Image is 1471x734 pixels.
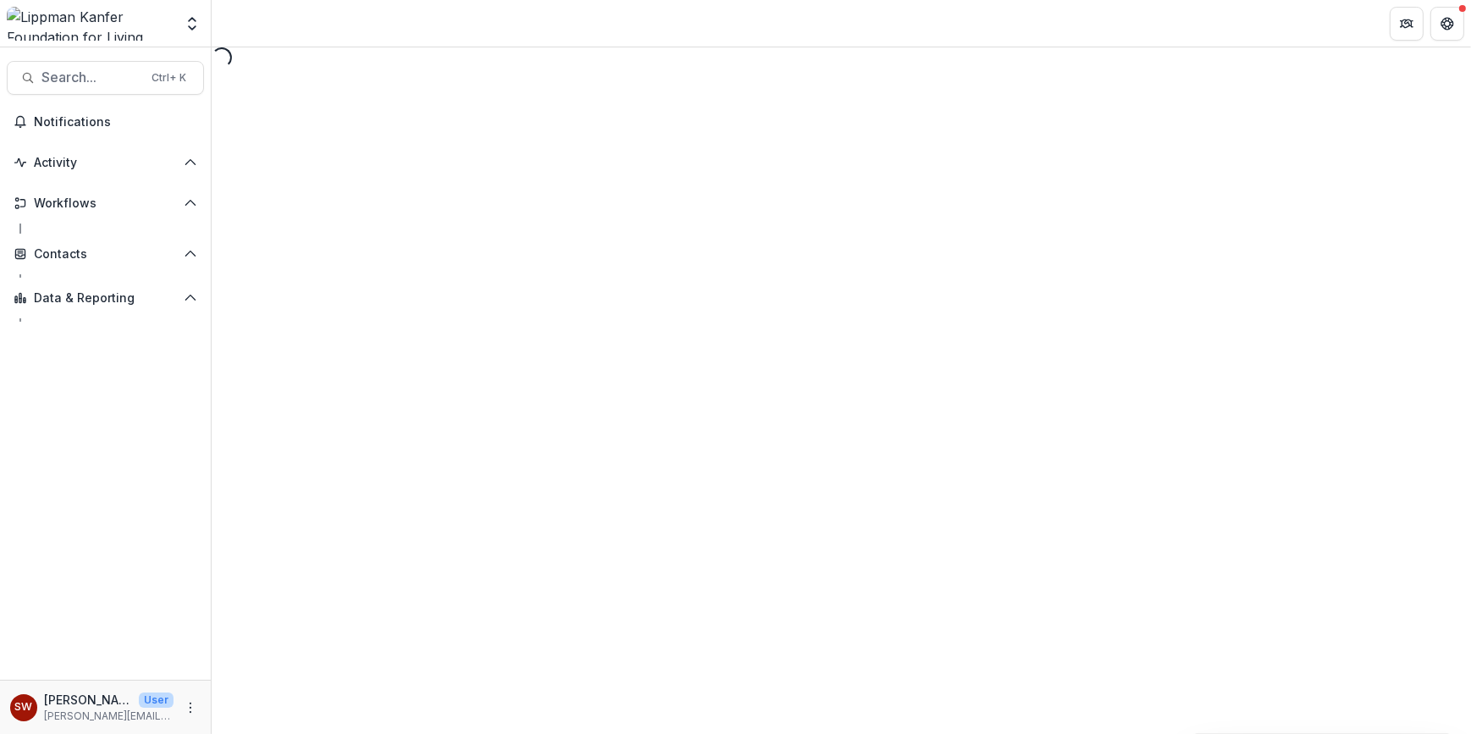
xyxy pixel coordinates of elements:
div: Ctrl + K [148,69,190,87]
div: Samantha Carlin Willis [15,702,33,713]
button: More [180,698,201,718]
button: Open Data & Reporting [7,284,204,312]
button: Open Workflows [7,190,204,217]
button: Search... [7,61,204,95]
p: [PERSON_NAME][EMAIL_ADDRESS][DOMAIN_NAME] [44,709,174,724]
button: Partners [1390,7,1424,41]
button: Notifications [7,108,204,135]
button: Open Contacts [7,240,204,268]
span: Workflows [34,196,177,211]
span: Search... [41,69,141,86]
p: User [139,693,174,708]
span: Data & Reporting [34,291,177,306]
p: [PERSON_NAME] [44,691,132,709]
button: Get Help [1430,7,1464,41]
span: Notifications [34,115,197,130]
button: Open Activity [7,149,204,176]
span: Activity [34,156,177,170]
img: Lippman Kanfer Foundation for Living Torah logo [7,7,174,41]
span: Contacts [34,247,177,262]
button: Open entity switcher [180,7,204,41]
